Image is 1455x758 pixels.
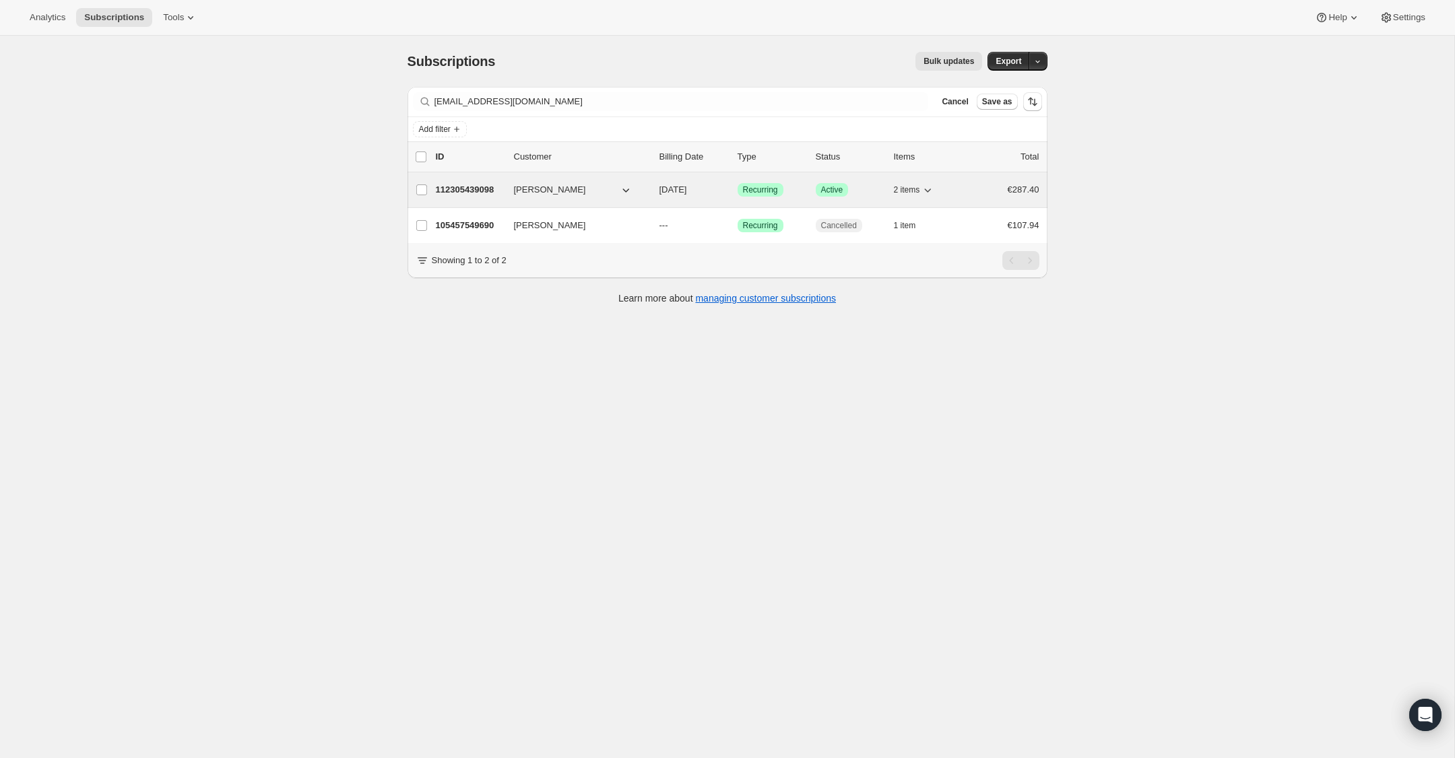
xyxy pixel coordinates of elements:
[436,183,503,197] p: 112305439098
[413,121,467,137] button: Add filter
[514,150,649,164] p: Customer
[743,184,778,195] span: Recurring
[408,54,496,69] span: Subscriptions
[506,179,641,201] button: [PERSON_NAME]
[22,8,73,27] button: Analytics
[84,12,144,23] span: Subscriptions
[1393,12,1425,23] span: Settings
[942,96,968,107] span: Cancel
[432,254,507,267] p: Showing 1 to 2 of 2
[821,184,843,195] span: Active
[659,220,668,230] span: ---
[30,12,65,23] span: Analytics
[1371,8,1433,27] button: Settings
[894,216,931,235] button: 1 item
[436,180,1039,199] div: 112305439098[PERSON_NAME][DATE]SuccessRecurringSuccessActive2 items€287.40
[915,52,982,71] button: Bulk updates
[618,291,836,305] p: Learn more about
[1021,150,1039,164] p: Total
[1328,12,1347,23] span: Help
[894,150,961,164] div: Items
[419,124,451,135] span: Add filter
[514,219,586,232] span: [PERSON_NAME]
[738,150,805,164] div: Type
[1023,92,1042,111] button: Sort the results
[1307,8,1368,27] button: Help
[436,216,1039,235] div: 105457549690[PERSON_NAME]---SuccessRecurringCancelled1 item€107.94
[936,94,973,110] button: Cancel
[436,150,503,164] p: ID
[894,180,935,199] button: 2 items
[821,220,857,231] span: Cancelled
[894,184,920,195] span: 2 items
[988,52,1029,71] button: Export
[155,8,205,27] button: Tools
[76,8,152,27] button: Subscriptions
[506,215,641,236] button: [PERSON_NAME]
[434,92,929,111] input: Filter subscribers
[743,220,778,231] span: Recurring
[1002,251,1039,270] nav: Pagination
[982,96,1012,107] span: Save as
[924,56,974,67] span: Bulk updates
[1008,184,1039,195] span: €287.40
[996,56,1021,67] span: Export
[977,94,1018,110] button: Save as
[816,150,883,164] p: Status
[514,183,586,197] span: [PERSON_NAME]
[436,150,1039,164] div: IDCustomerBilling DateTypeStatusItemsTotal
[1008,220,1039,230] span: €107.94
[695,293,836,304] a: managing customer subscriptions
[894,220,916,231] span: 1 item
[163,12,184,23] span: Tools
[659,184,687,195] span: [DATE]
[1409,699,1442,731] div: Open Intercom Messenger
[436,219,503,232] p: 105457549690
[659,150,727,164] p: Billing Date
